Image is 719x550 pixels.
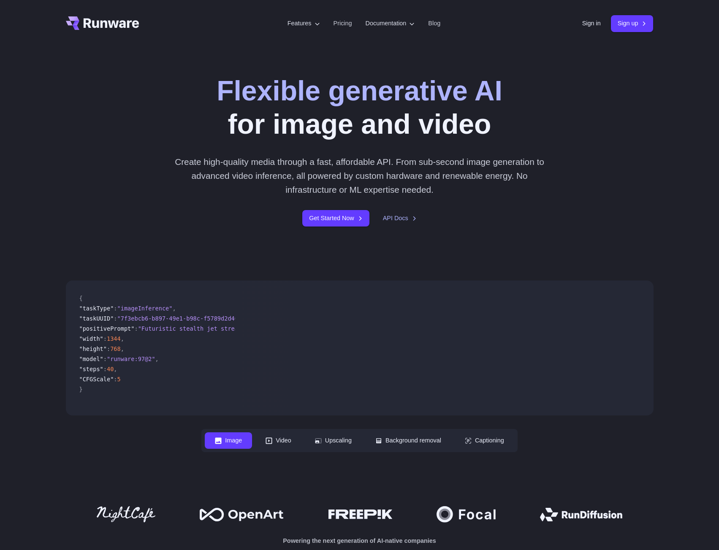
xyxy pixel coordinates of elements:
span: : [107,345,110,352]
p: Powering the next generation of AI-native companies [66,536,654,546]
h1: for image and video [217,74,502,141]
span: 768 [110,345,121,352]
label: Features [288,19,320,28]
label: Documentation [366,19,415,28]
span: "positivePrompt" [79,325,135,332]
span: "width" [79,335,103,342]
span: 5 [117,376,121,383]
span: "runware:97@2" [107,356,155,362]
span: "CFGScale" [79,376,114,383]
button: Video [255,432,301,449]
span: : [103,366,107,372]
button: Image [205,432,252,449]
span: , [121,335,124,342]
span: , [114,366,117,372]
span: , [121,345,124,352]
span: : [103,356,107,362]
a: Blog [428,19,440,28]
span: } [79,386,83,393]
span: "taskUUID" [79,315,114,322]
a: Pricing [334,19,352,28]
span: 40 [107,366,114,372]
span: , [155,356,159,362]
span: , [172,305,176,312]
button: Captioning [455,432,514,449]
p: Create high-quality media through a fast, affordable API. From sub-second image generation to adv... [171,155,548,197]
a: Sign in [582,19,601,28]
span: "model" [79,356,103,362]
span: 1344 [107,335,121,342]
span: { [79,295,83,302]
a: API Docs [383,213,417,223]
a: Go to / [66,16,139,30]
button: Background removal [365,432,451,449]
a: Get Started Now [302,210,369,226]
span: : [134,325,138,332]
span: "7f3ebcb6-b897-49e1-b98c-f5789d2d40d7" [117,315,249,322]
span: "Futuristic stealth jet streaking through a neon-lit cityscape with glowing purple exhaust" [138,325,453,332]
a: Sign up [611,15,654,32]
span: "height" [79,345,107,352]
span: "imageInference" [117,305,173,312]
span: "steps" [79,366,103,372]
button: Upscaling [305,432,362,449]
span: : [114,376,117,383]
span: : [114,305,117,312]
span: : [103,335,107,342]
span: : [114,315,117,322]
strong: Flexible generative AI [217,75,502,106]
span: "taskType" [79,305,114,312]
